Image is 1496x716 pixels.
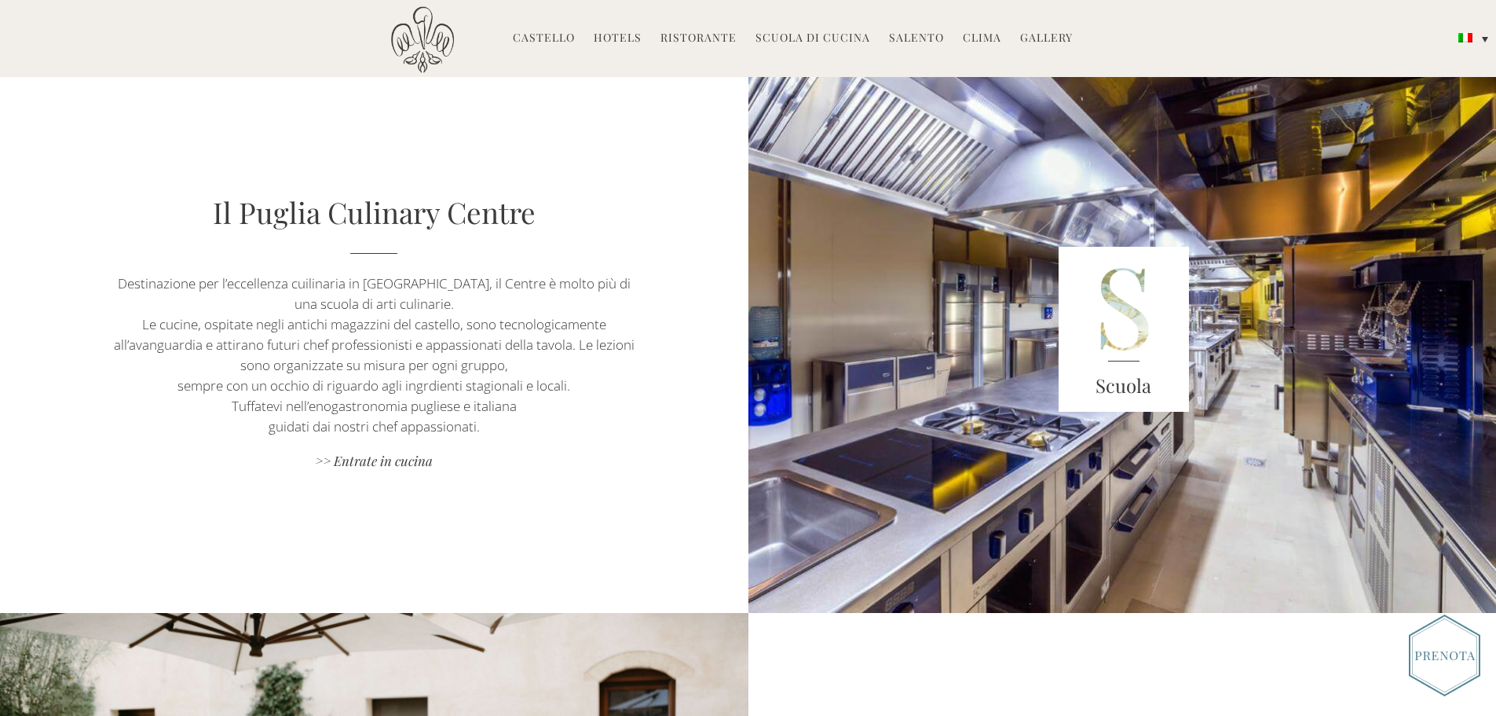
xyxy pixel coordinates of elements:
a: Gallery [1020,30,1073,48]
a: Il Puglia Culinary Centre [213,193,536,231]
a: Ristorante [660,30,737,48]
span: Le lezioni sono organizzate su misura per ogni gruppo, sempre con un occhio di riguardo agli ingr... [177,336,635,395]
a: Hotels [594,30,642,48]
a: Castello [513,30,575,48]
span: Tuffatevi nell’enogastronomia pugliese e italiana guidati dai nostri chef appassionati. [232,397,517,435]
h3: Scuola [1059,372,1189,400]
span: Le cucine, ospitate negli antichi magazzini del castello, sono tecnologicamente all’avanguardia e... [114,315,606,354]
img: Book_Button_Italian.png [1409,615,1480,696]
img: Castello di Ugento [391,6,454,73]
span: Destinazione per l’eccellenza cuilinaria in [GEOGRAPHIC_DATA], il Centre è molto più di una scuol... [118,274,631,313]
a: Salento [889,30,944,48]
a: >> Entrate in cucina [112,452,636,473]
img: Italiano [1458,33,1472,42]
a: Clima [963,30,1001,48]
a: Scuola di Cucina [755,30,870,48]
img: S_Lett_green.png [1059,247,1189,412]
